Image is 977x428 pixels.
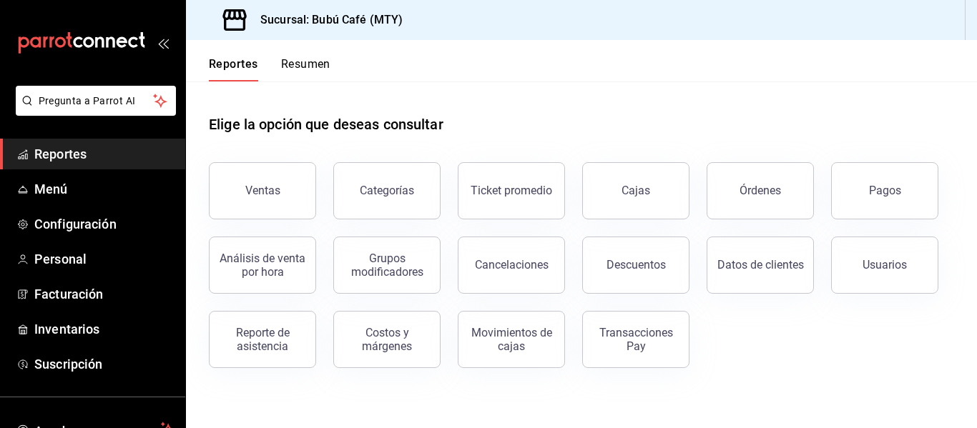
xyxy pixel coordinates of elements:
button: Reporte de asistencia [209,311,316,368]
div: Datos de clientes [717,258,804,272]
span: Personal [34,249,174,269]
div: Usuarios [863,258,907,272]
div: Ticket promedio [471,184,552,197]
span: Inventarios [34,319,174,339]
button: Movimientos de cajas [458,311,565,368]
button: Descuentos [582,237,689,294]
button: open_drawer_menu [157,37,169,49]
button: Costos y márgenes [333,311,441,368]
div: Análisis de venta por hora [218,252,307,279]
button: Transacciones Pay [582,311,689,368]
button: Usuarios [831,237,938,294]
span: Reportes [34,144,174,164]
button: Ventas [209,162,316,219]
span: Pregunta a Parrot AI [39,94,154,109]
span: Facturación [34,284,174,304]
button: Grupos modificadores [333,237,441,294]
button: Cancelaciones [458,237,565,294]
a: Pregunta a Parrot AI [10,104,176,119]
button: Cajas [582,162,689,219]
h3: Sucursal: Bubú Café (MTY) [249,11,403,29]
button: Pregunta a Parrot AI [16,86,176,116]
h1: Elige la opción que deseas consultar [209,114,443,135]
button: Análisis de venta por hora [209,237,316,294]
button: Categorías [333,162,441,219]
span: Configuración [34,214,174,234]
div: Reporte de asistencia [218,326,307,353]
div: Pagos [869,184,901,197]
div: Transacciones Pay [591,326,680,353]
button: Resumen [281,57,330,81]
div: Costos y márgenes [343,326,431,353]
span: Suscripción [34,354,174,374]
div: Órdenes [740,184,781,197]
div: Cajas [622,184,650,197]
div: Descuentos [607,258,666,272]
div: Ventas [245,184,280,197]
button: Ticket promedio [458,162,565,219]
div: navigation tabs [209,57,330,81]
div: Grupos modificadores [343,252,431,279]
button: Reportes [209,57,258,81]
div: Categorías [360,184,414,197]
button: Datos de clientes [707,237,814,294]
button: Pagos [831,162,938,219]
div: Movimientos de cajas [467,326,556,353]
div: Cancelaciones [475,258,549,272]
button: Órdenes [707,162,814,219]
span: Menú [34,179,174,199]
